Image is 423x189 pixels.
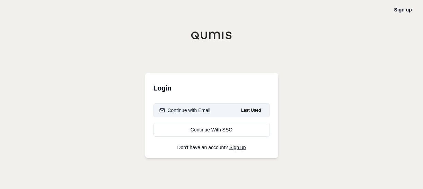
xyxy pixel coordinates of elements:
p: Don't have an account? [153,145,270,150]
a: Sign up [394,7,412,12]
div: Continue with Email [159,107,211,114]
h3: Login [153,81,270,95]
a: Continue With SSO [153,123,270,137]
a: Sign up [229,145,246,150]
span: Last Used [238,106,264,114]
button: Continue with EmailLast Used [153,103,270,117]
div: Continue With SSO [159,126,264,133]
img: Qumis [191,31,232,40]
